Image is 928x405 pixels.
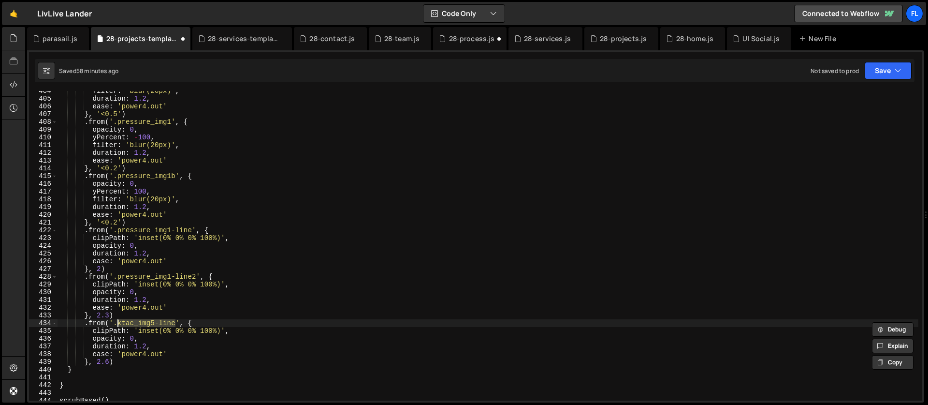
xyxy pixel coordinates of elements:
[29,343,58,350] div: 437
[29,134,58,141] div: 410
[29,188,58,195] div: 417
[29,389,58,397] div: 443
[29,203,58,211] div: 419
[29,312,58,319] div: 433
[29,242,58,250] div: 424
[29,87,58,95] div: 404
[906,5,923,22] a: Fl
[29,172,58,180] div: 415
[29,110,58,118] div: 407
[29,103,58,110] div: 406
[29,265,58,273] div: 427
[29,226,58,234] div: 422
[29,180,58,188] div: 416
[742,34,780,44] div: UI Social.js
[524,34,571,44] div: 28-services.js
[29,296,58,304] div: 431
[76,67,118,75] div: 58 minutes ago
[29,350,58,358] div: 438
[676,34,714,44] div: 28-home.js
[29,234,58,242] div: 423
[29,281,58,288] div: 429
[43,34,77,44] div: parasail.js
[423,5,505,22] button: Code Only
[384,34,420,44] div: 28-team.js
[600,34,647,44] div: 28-projects.js
[29,288,58,296] div: 430
[811,67,859,75] div: Not saved to prod
[449,34,495,44] div: 28-process.js
[106,34,179,44] div: 28-projects-template.js
[29,304,58,312] div: 432
[29,250,58,257] div: 425
[872,355,913,370] button: Copy
[29,381,58,389] div: 442
[29,95,58,103] div: 405
[29,157,58,165] div: 413
[794,5,903,22] a: Connected to Webflow
[29,165,58,172] div: 414
[37,8,92,19] div: LivLive Lander
[59,67,118,75] div: Saved
[29,141,58,149] div: 411
[29,195,58,203] div: 418
[29,211,58,219] div: 420
[29,273,58,281] div: 428
[29,335,58,343] div: 436
[29,358,58,366] div: 439
[29,149,58,157] div: 412
[865,62,912,79] button: Save
[799,34,840,44] div: New File
[29,118,58,126] div: 408
[2,2,26,25] a: 🤙
[29,126,58,134] div: 409
[29,319,58,327] div: 434
[29,219,58,226] div: 421
[29,366,58,374] div: 440
[872,339,913,353] button: Explain
[29,257,58,265] div: 426
[309,34,355,44] div: 28-contact.js
[29,397,58,405] div: 444
[29,374,58,381] div: 441
[872,322,913,337] button: Debug
[208,34,280,44] div: 28-services-template.js
[29,327,58,335] div: 435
